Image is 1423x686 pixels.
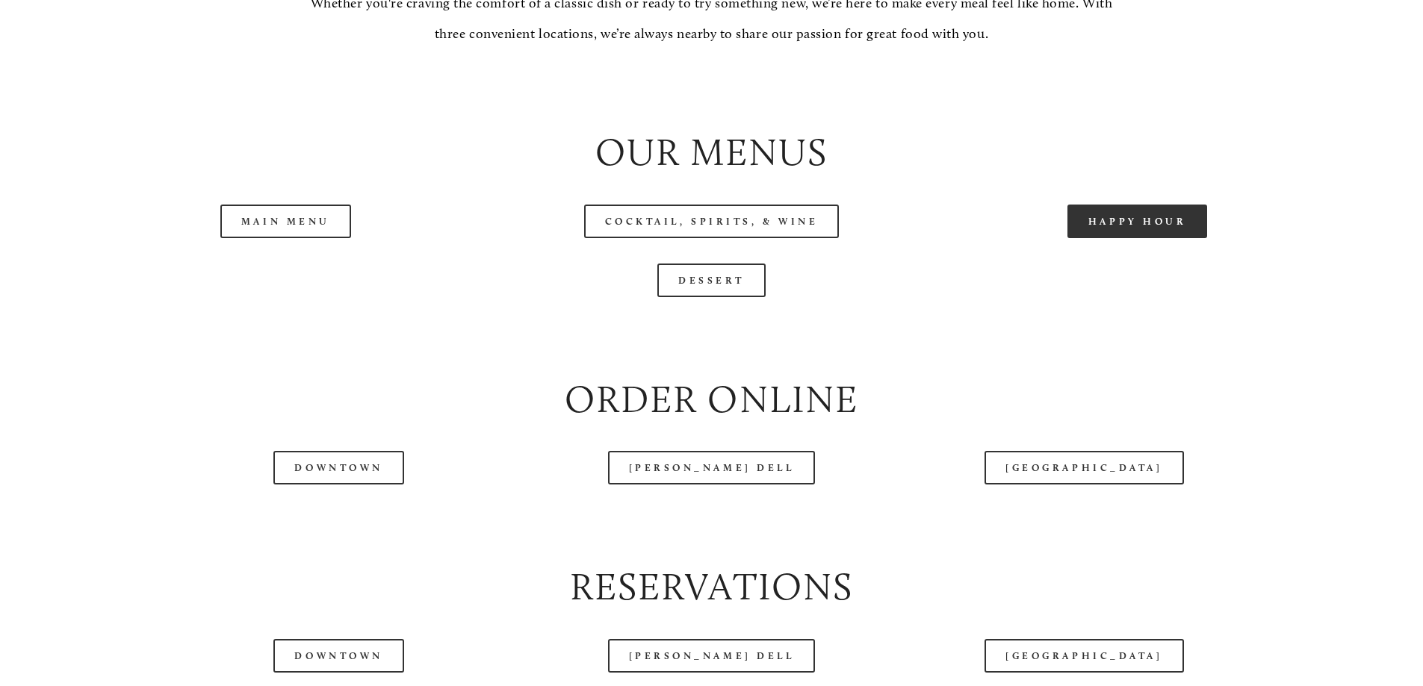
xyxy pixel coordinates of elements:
[608,639,816,673] a: [PERSON_NAME] Dell
[608,451,816,484] a: [PERSON_NAME] Dell
[220,205,351,238] a: Main Menu
[985,451,1183,484] a: [GEOGRAPHIC_DATA]
[985,639,1183,673] a: [GEOGRAPHIC_DATA]
[85,126,1337,179] h2: Our Menus
[273,639,403,673] a: Downtown
[584,205,840,238] a: Cocktail, Spirits, & Wine
[273,451,403,484] a: Downtown
[657,264,766,297] a: Dessert
[85,373,1337,426] h2: Order Online
[85,561,1337,614] h2: Reservations
[1067,205,1208,238] a: Happy Hour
